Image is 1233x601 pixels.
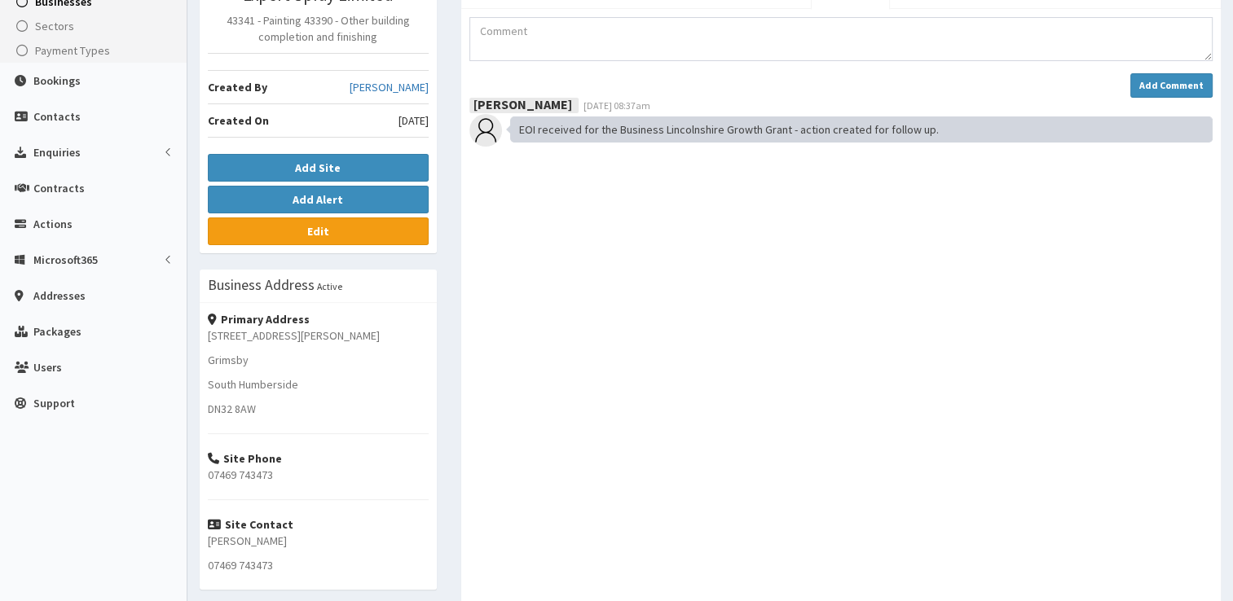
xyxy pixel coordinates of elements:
[208,12,429,45] p: 43341 - Painting 43390 - Other building completion and finishing
[583,99,650,112] span: [DATE] 08:37am
[293,192,343,207] b: Add Alert
[208,80,267,94] b: Created By
[469,17,1213,61] textarea: Comment
[208,467,429,483] p: 07469 743473
[295,160,341,175] b: Add Site
[33,288,86,303] span: Addresses
[33,145,81,160] span: Enquiries
[473,96,572,112] b: [PERSON_NAME]
[208,278,315,292] h3: Business Address
[208,401,429,417] p: DN32 8AW
[208,557,429,573] p: 07469 743473
[208,186,429,213] button: Add Alert
[1139,79,1204,91] strong: Add Comment
[307,224,329,239] b: Edit
[35,19,74,33] span: Sectors
[35,43,110,58] span: Payment Types
[208,376,429,393] p: South Humberside
[208,327,429,344] p: [STREET_ADDRESS][PERSON_NAME]
[33,109,81,124] span: Contacts
[1130,73,1213,98] button: Add Comment
[208,352,429,368] p: Grimsby
[399,112,429,129] span: [DATE]
[510,116,1213,143] div: EOI received for the Business Lincolnshire Growth Grant - action created for follow up.
[33,252,98,267] span: Microsoft365
[317,280,342,292] small: Active
[208,312,310,327] strong: Primary Address
[33,360,62,375] span: Users
[350,79,429,95] a: [PERSON_NAME]
[208,217,429,245] a: Edit
[4,38,187,63] a: Payment Types
[33,324,81,339] span: Packages
[208,451,282,466] strong: Site Phone
[33,217,73,231] span: Actions
[33,181,85,195] span: Contracts
[208,533,429,549] p: [PERSON_NAME]
[208,113,269,128] b: Created On
[208,517,293,532] strong: Site Contact
[33,396,75,410] span: Support
[33,73,81,88] span: Bookings
[4,14,187,38] a: Sectors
